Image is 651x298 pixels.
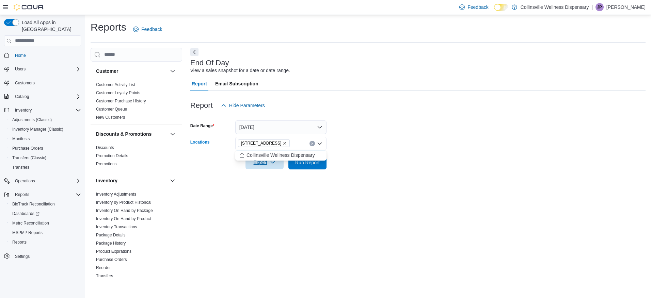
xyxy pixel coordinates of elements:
span: Report [192,77,207,90]
span: Purchase Orders [12,146,43,151]
span: Operations [12,177,81,185]
span: JP [597,3,602,11]
button: Hide Parameters [218,99,268,112]
button: Inventory [169,177,177,185]
span: Export [250,155,280,169]
a: Settings [12,252,32,261]
a: Customer Loyalty Points [96,90,140,95]
span: Customer Activity List [96,82,135,87]
span: Settings [12,252,81,260]
a: Package History [96,241,126,246]
a: Package Details [96,233,126,237]
span: Customers [15,80,35,86]
span: [STREET_ADDRESS] [241,140,282,147]
span: Catalog [12,93,81,101]
label: Date Range [190,123,215,129]
span: Discounts [96,145,114,150]
nav: Complex example [4,48,81,279]
button: Adjustments (Classic) [7,115,84,125]
span: Reports [10,238,81,246]
p: [PERSON_NAME] [606,3,646,11]
span: BioTrack Reconciliation [10,200,81,208]
button: Settings [1,251,84,261]
a: Dashboards [10,210,42,218]
button: Run Report [288,156,327,169]
a: Purchase Orders [10,144,46,152]
span: Home [15,53,26,58]
span: Promotion Details [96,153,128,159]
label: Locations [190,139,210,145]
span: Product Expirations [96,249,131,254]
span: Customer Purchase History [96,98,146,104]
button: Close list of options [317,141,322,146]
p: | [591,3,593,11]
span: Dashboards [12,211,39,216]
span: 8990 HWY 19 North [238,139,290,147]
a: Reports [10,238,29,246]
a: Discounts [96,145,114,150]
a: Transfers [10,163,32,171]
button: Reports [1,190,84,199]
a: Manifests [10,135,32,143]
button: Reports [7,237,84,247]
button: Home [1,50,84,60]
a: Transfers [96,274,113,278]
button: Catalog [12,93,32,101]
a: Customers [12,79,37,87]
span: Dashboards [10,210,81,218]
a: Customer Queue [96,107,127,112]
button: Collinsville Wellness Dispensary [235,150,327,160]
button: Discounts & Promotions [169,130,177,138]
h3: Report [190,101,213,110]
span: Operations [15,178,35,184]
a: MSPMP Reports [10,229,45,237]
button: Inventory [1,105,84,115]
span: Inventory On Hand by Package [96,208,153,213]
a: Feedback [457,0,491,14]
span: New Customers [96,115,125,120]
span: Inventory [12,106,81,114]
a: Transfers (Classic) [10,154,49,162]
span: Adjustments (Classic) [10,116,81,124]
span: Reports [12,239,27,245]
span: Catalog [15,94,29,99]
a: Metrc Reconciliation [10,219,52,227]
span: Run Report [295,159,320,166]
a: Inventory Manager (Classic) [10,125,66,133]
span: BioTrack Reconciliation [12,201,55,207]
a: Feedback [130,22,165,36]
span: Reports [15,192,29,197]
span: Email Subscription [215,77,258,90]
span: Transfers [12,165,29,170]
a: Reorder [96,265,111,270]
a: Promotions [96,162,117,166]
button: Transfers [7,163,84,172]
button: BioTrack Reconciliation [7,199,84,209]
button: Next [190,48,199,56]
button: Operations [1,176,84,186]
span: Home [12,51,81,60]
span: Reports [12,191,81,199]
button: Customer [169,67,177,75]
span: Customer Loyalty Points [96,90,140,96]
a: Adjustments (Classic) [10,116,54,124]
a: Promotion Details [96,153,128,158]
span: Inventory Adjustments [96,192,136,197]
button: Remove 8990 HWY 19 North from selection in this group [283,141,287,145]
button: MSPMP Reports [7,228,84,237]
span: Users [15,66,26,72]
input: Dark Mode [494,4,508,11]
span: Transfers (Classic) [12,155,46,161]
div: Inventory [91,190,182,283]
button: Discounts & Promotions [96,131,167,137]
span: Load All Apps in [GEOGRAPHIC_DATA] [19,19,81,33]
span: Transfers (Classic) [10,154,81,162]
button: Clear input [309,141,315,146]
span: MSPMP Reports [12,230,43,235]
div: Customer [91,81,182,124]
a: Inventory On Hand by Package [96,208,153,213]
span: Manifests [12,136,30,142]
a: Inventory Transactions [96,225,137,229]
